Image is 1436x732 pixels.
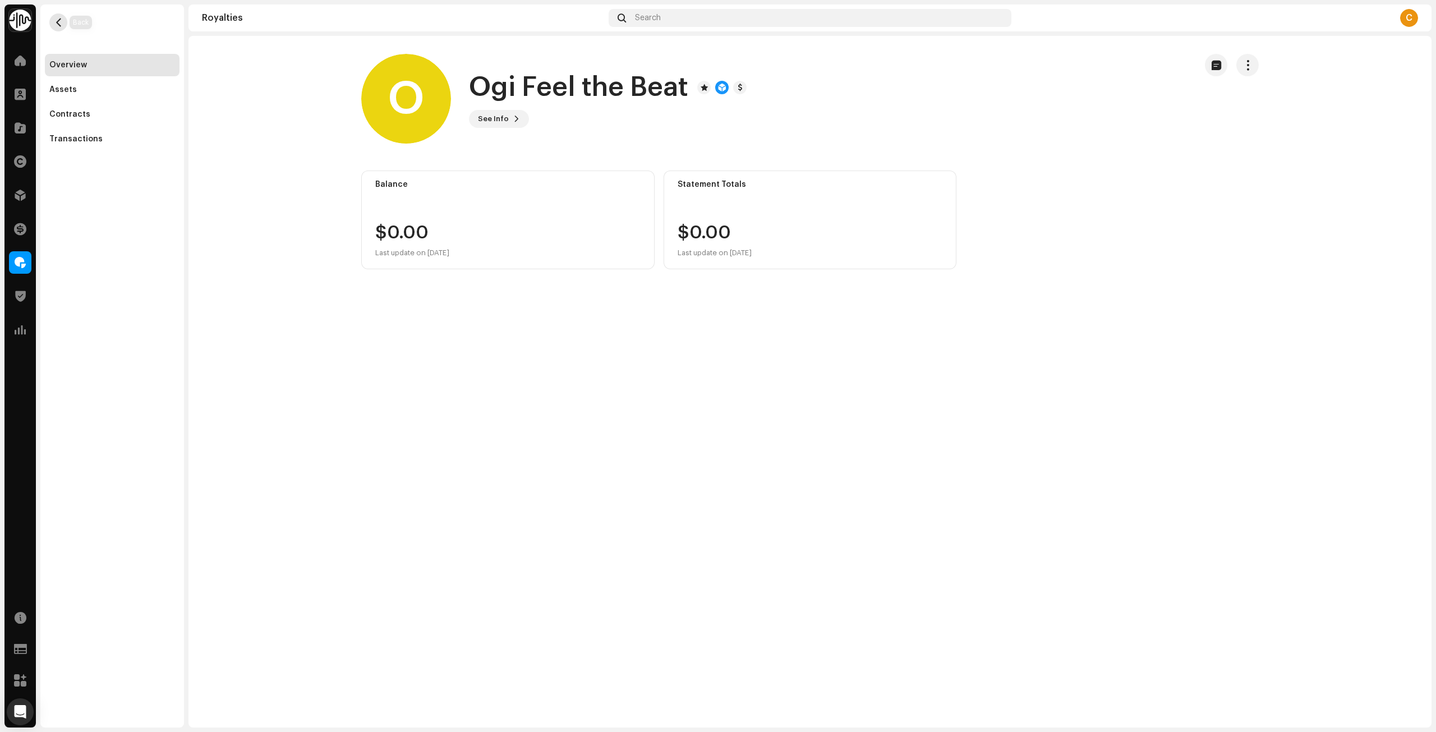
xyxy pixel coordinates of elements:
[45,54,179,76] re-m-nav-item: Overview
[469,110,529,128] button: See Info
[49,61,87,70] div: Overview
[635,13,661,22] span: Search
[45,103,179,126] re-m-nav-item: Contracts
[49,85,77,94] div: Assets
[9,9,31,31] img: 0f74c21f-6d1c-4dbc-9196-dbddad53419e
[1400,9,1418,27] div: C
[361,54,451,144] div: O
[478,108,509,130] span: See Info
[469,70,688,105] h1: Ogi Feel the Beat
[45,128,179,150] re-m-nav-item: Transactions
[375,180,641,189] div: Balance
[49,135,103,144] div: Transactions
[45,79,179,101] re-m-nav-item: Assets
[7,698,34,725] div: Open Intercom Messenger
[361,171,655,269] re-o-card-value: Balance
[678,180,943,189] div: Statement Totals
[375,246,449,260] div: Last update on [DATE]
[664,171,957,269] re-o-card-value: Statement Totals
[49,110,90,119] div: Contracts
[678,246,752,260] div: Last update on [DATE]
[202,13,604,22] div: Royalties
